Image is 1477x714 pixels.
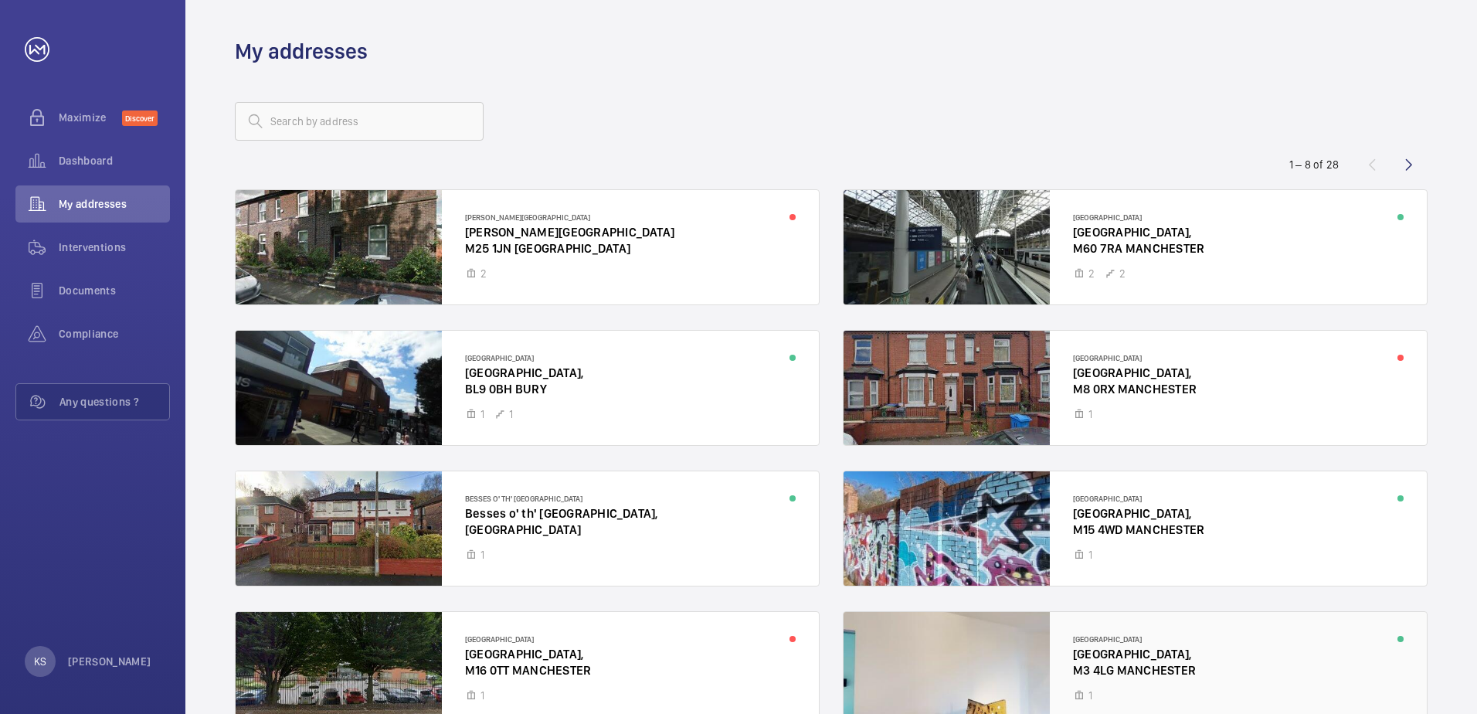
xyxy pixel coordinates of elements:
input: Search by address [235,102,484,141]
p: [PERSON_NAME] [68,654,151,669]
span: Discover [122,110,158,126]
span: Documents [59,283,170,298]
span: My addresses [59,196,170,212]
p: KS [34,654,46,669]
h1: My addresses [235,37,368,66]
span: Interventions [59,240,170,255]
span: Maximize [59,110,122,125]
span: Compliance [59,326,170,342]
span: Any questions ? [59,394,169,410]
span: Dashboard [59,153,170,168]
div: 1 – 8 of 28 [1289,157,1339,172]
